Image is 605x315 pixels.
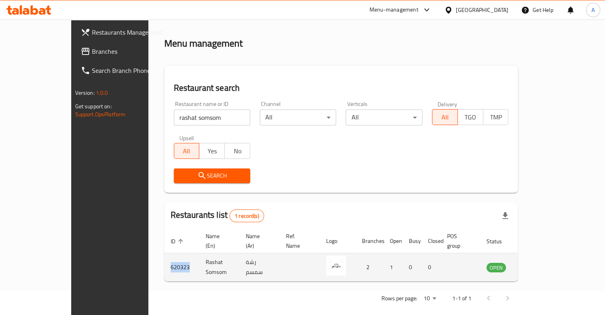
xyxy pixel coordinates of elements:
[383,253,403,282] td: 1
[174,82,509,94] h2: Restaurant search
[370,5,418,15] div: Menu-management
[422,253,441,282] td: 0
[171,237,186,246] span: ID
[193,12,196,21] li: /
[75,109,126,119] a: Support.OpsPlatform
[420,293,439,305] div: Rows per page:
[199,12,252,21] span: Menu management
[75,101,112,112] span: Get support on:
[461,112,480,123] span: TGO
[438,101,457,107] label: Delivery
[230,209,264,222] div: Total records count
[403,253,422,282] td: 0
[403,229,422,253] th: Busy
[164,12,190,21] a: Home
[177,145,196,157] span: All
[447,231,471,250] span: POS group
[246,231,270,250] span: Name (Ar)
[486,112,506,123] span: TMP
[432,109,458,125] button: All
[74,42,172,61] a: Branches
[174,110,250,125] input: Search for restaurant name or ID..
[180,171,244,181] span: Search
[92,47,166,56] span: Branches
[74,23,172,42] a: Restaurants Management
[591,6,595,14] span: A
[383,229,403,253] th: Open
[452,293,471,303] p: 1-1 of 1
[171,209,264,222] h2: Restaurants list
[96,88,108,98] span: 1.0.0
[346,110,422,125] div: All
[436,112,455,123] span: All
[239,253,280,282] td: رشة سمسم
[356,253,383,282] td: 2
[164,37,243,50] h2: Menu management
[422,229,441,253] th: Closed
[381,293,417,303] p: Rows per page:
[228,145,247,157] span: No
[224,143,250,159] button: No
[496,206,515,225] div: Export file
[164,253,199,282] td: 620323
[230,212,264,220] span: 1 record(s)
[260,110,336,125] div: All
[483,109,509,125] button: TMP
[320,229,356,253] th: Logo
[202,145,222,157] span: Yes
[486,237,512,246] span: Status
[174,143,200,159] button: All
[199,253,239,282] td: Rashat Somsom
[92,66,166,75] span: Search Branch Phone
[356,229,383,253] th: Branches
[179,135,194,141] label: Upsell
[75,88,95,98] span: Version:
[92,27,166,37] span: Restaurants Management
[164,229,549,282] table: enhanced table
[174,168,250,183] button: Search
[486,263,506,272] span: OPEN
[199,143,225,159] button: Yes
[326,256,346,276] img: Rashat Somsom
[457,109,483,125] button: TGO
[74,61,172,80] a: Search Branch Phone
[456,6,508,14] div: [GEOGRAPHIC_DATA]
[286,231,310,250] span: Ref. Name
[206,231,230,250] span: Name (En)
